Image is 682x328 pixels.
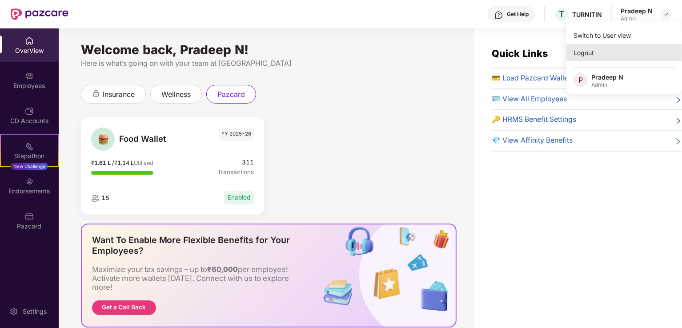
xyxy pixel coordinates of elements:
div: Get Help [507,11,529,18]
div: Settings [20,307,49,316]
div: Switch to User view [566,27,682,44]
span: right [675,116,682,125]
img: benefitsIcon [318,224,456,327]
div: Stepathon [1,152,58,160]
span: Food Wallet [119,132,185,145]
span: 💳 Load Pazcard Wallet [492,73,571,84]
b: ₹60,000 [208,265,238,274]
span: right [675,96,682,105]
span: Utilised [134,160,153,166]
img: svg+xml;base64,PHN2ZyBpZD0iSG9tZSIgeG1sbnM9Imh0dHA6Ly93d3cudzMub3JnLzIwMDAvc3ZnIiB3aWR0aD0iMjAiIG... [25,36,34,45]
span: 15 [100,194,109,201]
div: Maximize your tax savings – up to per employee! Activate more wallets [DATE]. Connect with us to ... [92,265,305,292]
img: svg+xml;base64,PHN2ZyB4bWxucz0iaHR0cDovL3d3dy53My5vcmcvMjAwMC9zdmciIHdpZHRoPSIyMSIgaGVpZ2h0PSIyMC... [25,142,34,151]
button: Get a Call Back [92,300,156,315]
span: Quick Links [492,48,548,59]
span: Transactions [217,168,254,177]
img: svg+xml;base64,PHN2ZyBpZD0iRHJvcGRvd24tMzJ4MzIiIHhtbG5zPSJodHRwOi8vd3d3LnczLm9yZy8yMDAwL3N2ZyIgd2... [662,11,670,18]
span: 💎 View Affinity Benefits [492,135,573,146]
span: insurance [103,89,135,100]
img: svg+xml;base64,PHN2ZyBpZD0iQ0RfQWNjb3VudHMiIGRhdGEtbmFtZT0iQ0QgQWNjb3VudHMiIHhtbG5zPSJodHRwOi8vd3... [25,107,34,116]
div: Pradeep N [591,73,623,81]
div: Admin [591,81,623,88]
img: svg+xml;base64,PHN2ZyBpZD0iU2V0dGluZy0yMHgyMCIgeG1sbnM9Imh0dHA6Ly93d3cudzMub3JnLzIwMDAvc3ZnIiB3aW... [9,307,18,316]
span: pazcard [217,89,245,100]
div: Enabled [224,191,254,204]
img: svg+xml;base64,PHN2ZyBpZD0iRW5kb3JzZW1lbnRzIiB4bWxucz0iaHR0cDovL3d3dy53My5vcmcvMjAwMC9zdmciIHdpZH... [25,177,34,186]
span: 🪪 View All Employees [492,94,567,105]
span: right [675,137,682,146]
img: Food Wallet [95,131,112,148]
div: Want To Enable More Flexible Benefits for Your Employees? [92,235,308,256]
img: svg+xml;base64,PHN2ZyBpZD0iSGVscC0zMngzMiIgeG1sbnM9Imh0dHA6Ly93d3cudzMub3JnLzIwMDAvc3ZnIiB3aWR0aD... [494,11,503,20]
span: / ₹1.14 L [112,160,134,166]
span: P [578,75,583,85]
div: Here is what’s going on with your team at [GEOGRAPHIC_DATA] [81,58,457,69]
span: 🔑 HRMS Benefit Settings [492,114,577,125]
div: Welcome back, Pradeep N! [81,46,457,53]
div: Logout [566,44,682,61]
span: T [559,9,565,20]
img: svg+xml;base64,PHN2ZyBpZD0iRW1wbG95ZWVzIiB4bWxucz0iaHR0cDovL3d3dy53My5vcmcvMjAwMC9zdmciIHdpZHRoPS... [25,72,34,80]
div: Admin [621,15,653,22]
span: wellness [161,89,191,100]
span: 311 [217,158,254,167]
div: animation [92,90,100,98]
div: Pradeep N [621,7,653,15]
img: svg+xml;base64,PHN2ZyBpZD0iUGF6Y2FyZCIgeG1sbnM9Imh0dHA6Ly93d3cudzMub3JnLzIwMDAvc3ZnIiB3aWR0aD0iMj... [25,212,34,221]
div: TURNITIN [572,10,602,19]
div: New Challenge [11,163,48,170]
img: employeeIcon [91,195,99,202]
span: ₹1.61 L [91,160,112,166]
span: FY 2025-26 [219,128,254,141]
img: New Pazcare Logo [11,8,68,20]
